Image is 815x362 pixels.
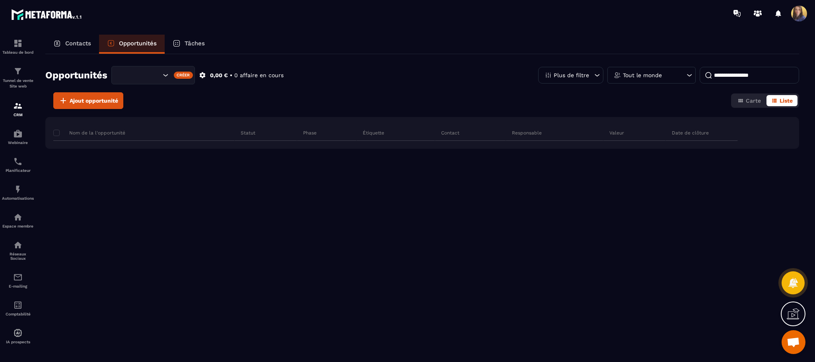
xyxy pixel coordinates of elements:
[99,35,165,54] a: Opportunités
[782,330,805,354] a: Ouvrir le chat
[13,157,23,166] img: scheduler
[2,234,34,267] a: social-networksocial-networkRéseaux Sociaux
[119,71,161,80] input: Search for option
[111,66,195,84] div: Search for option
[303,130,317,136] p: Phase
[13,185,23,194] img: automations
[230,72,232,79] p: •
[13,300,23,310] img: accountant
[2,60,34,95] a: formationformationTunnel de vente Site web
[2,267,34,294] a: emailemailE-mailing
[2,151,34,179] a: schedulerschedulerPlanificateur
[623,72,662,78] p: Tout le monde
[13,240,23,250] img: social-network
[2,206,34,234] a: automationsautomationsEspace membre
[45,67,107,83] h2: Opportunités
[13,39,23,48] img: formation
[2,123,34,151] a: automationsautomationsWebinaire
[2,224,34,228] p: Espace membre
[672,130,709,136] p: Date de clôture
[210,72,228,79] p: 0,00 €
[11,7,83,21] img: logo
[2,196,34,200] p: Automatisations
[2,340,34,344] p: IA prospects
[2,294,34,322] a: accountantaccountantComptabilité
[2,284,34,288] p: E-mailing
[70,97,118,105] span: Ajout opportunité
[554,72,589,78] p: Plus de filtre
[13,129,23,138] img: automations
[2,113,34,117] p: CRM
[363,130,384,136] p: Étiquette
[2,252,34,261] p: Réseaux Sociaux
[13,272,23,282] img: email
[13,212,23,222] img: automations
[2,95,34,123] a: formationformationCRM
[2,179,34,206] a: automationsautomationsAutomatisations
[733,95,766,106] button: Carte
[609,130,624,136] p: Valeur
[780,97,793,104] span: Liste
[165,35,213,54] a: Tâches
[13,66,23,76] img: formation
[441,130,459,136] p: Contact
[746,97,761,104] span: Carte
[2,168,34,173] p: Planificateur
[512,130,542,136] p: Responsable
[185,40,205,47] p: Tâches
[241,130,255,136] p: Statut
[119,40,157,47] p: Opportunités
[13,328,23,338] img: automations
[234,72,284,79] p: 0 affaire en cours
[45,35,99,54] a: Contacts
[13,101,23,111] img: formation
[2,78,34,89] p: Tunnel de vente Site web
[2,50,34,54] p: Tableau de bord
[174,72,193,79] div: Créer
[65,40,91,47] p: Contacts
[766,95,797,106] button: Liste
[2,140,34,145] p: Webinaire
[2,312,34,316] p: Comptabilité
[2,33,34,60] a: formationformationTableau de bord
[53,92,123,109] button: Ajout opportunité
[53,130,125,136] p: Nom de la l'opportunité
